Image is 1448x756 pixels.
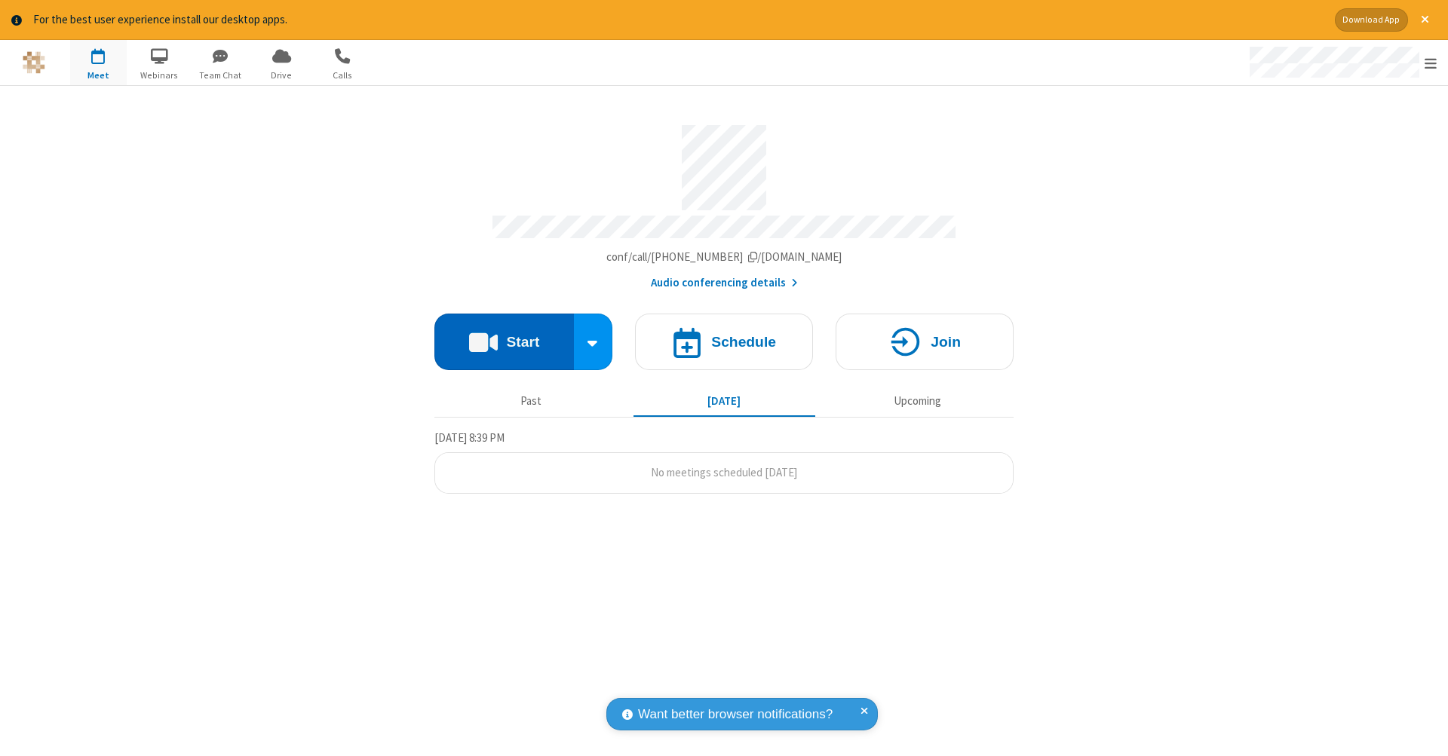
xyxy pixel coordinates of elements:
span: [DATE] 8:39 PM [434,430,505,445]
button: Start [434,314,574,370]
button: Download App [1335,8,1408,32]
h4: Join [931,335,961,349]
span: Team Chat [192,69,249,82]
span: Calls [314,69,371,82]
button: Copy my meeting room linkCopy my meeting room link [606,249,842,266]
button: Logo [5,40,62,85]
div: Open menu [1235,40,1448,85]
img: QA Selenium DO NOT DELETE OR CHANGE [23,51,45,74]
span: Drive [253,69,310,82]
button: Past [440,387,622,416]
span: No meetings scheduled [DATE] [651,465,797,479]
span: Webinars [131,69,188,82]
button: Join [836,314,1014,370]
h4: Start [506,335,539,349]
span: Meet [70,69,127,82]
button: Audio conferencing details [651,274,798,292]
button: Schedule [635,314,813,370]
button: Upcoming [827,387,1008,416]
h4: Schedule [711,335,776,349]
div: Start conference options [574,314,613,370]
button: Close alert [1413,8,1437,32]
section: Today's Meetings [434,429,1014,494]
span: Want better browser notifications? [638,705,833,724]
div: For the best user experience install our desktop apps. [33,11,1324,29]
section: Account details [434,114,1014,291]
span: Copy my meeting room link [606,249,842,264]
button: [DATE] [633,387,815,416]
